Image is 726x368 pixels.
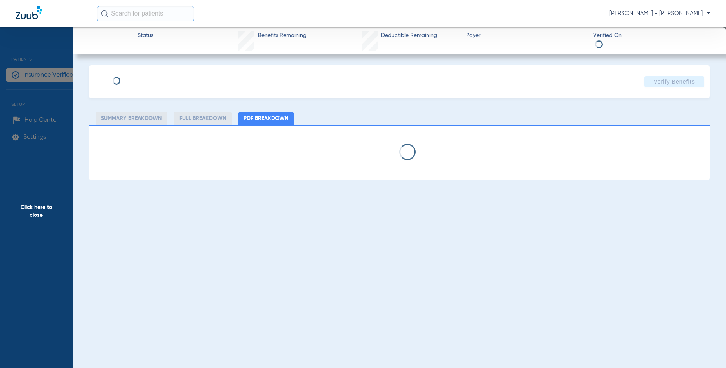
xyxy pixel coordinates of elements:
li: Full Breakdown [174,112,232,125]
span: [PERSON_NAME] - [PERSON_NAME] [609,10,710,17]
li: Summary Breakdown [96,112,167,125]
input: Search for patients [97,6,194,21]
span: Verified On [593,31,713,40]
img: Zuub Logo [16,6,42,19]
span: Benefits Remaining [258,31,306,40]
iframe: Chat Widget [687,331,726,368]
span: Deductible Remaining [381,31,437,40]
span: Payer [466,31,586,40]
span: Status [138,31,153,40]
li: PDF Breakdown [238,112,294,125]
img: Search Icon [101,10,108,17]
